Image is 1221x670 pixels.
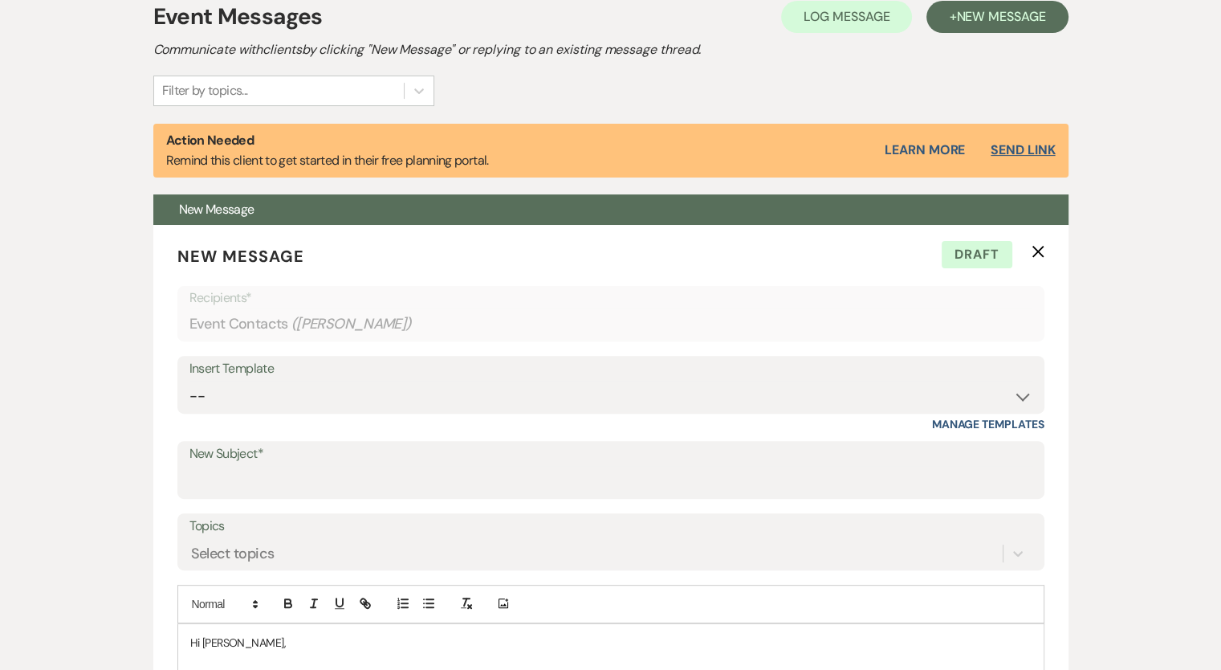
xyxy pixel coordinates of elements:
span: Log Message [804,8,889,25]
button: +New Message [926,1,1068,33]
a: Manage Templates [932,417,1044,431]
p: Remind this client to get started in their free planning portal. [166,130,489,171]
h2: Communicate with clients by clicking "New Message" or replying to an existing message thread. [153,40,1068,59]
a: Learn More [885,141,965,160]
label: Topics [189,515,1032,538]
p: Recipients* [189,288,1032,308]
button: Log Message [781,1,912,33]
button: Send Link [991,144,1055,157]
strong: Action Needed [166,132,254,149]
span: ( [PERSON_NAME] ) [291,313,412,335]
span: New Message [956,8,1045,25]
p: Hi [PERSON_NAME], [190,634,1032,652]
label: New Subject* [189,443,1032,466]
span: Draft [942,241,1012,268]
span: New Message [177,246,304,267]
div: Insert Template [189,357,1032,381]
div: Select topics [191,542,275,564]
span: New Message [179,201,254,218]
div: Filter by topics... [162,81,248,100]
div: Event Contacts [189,308,1032,340]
